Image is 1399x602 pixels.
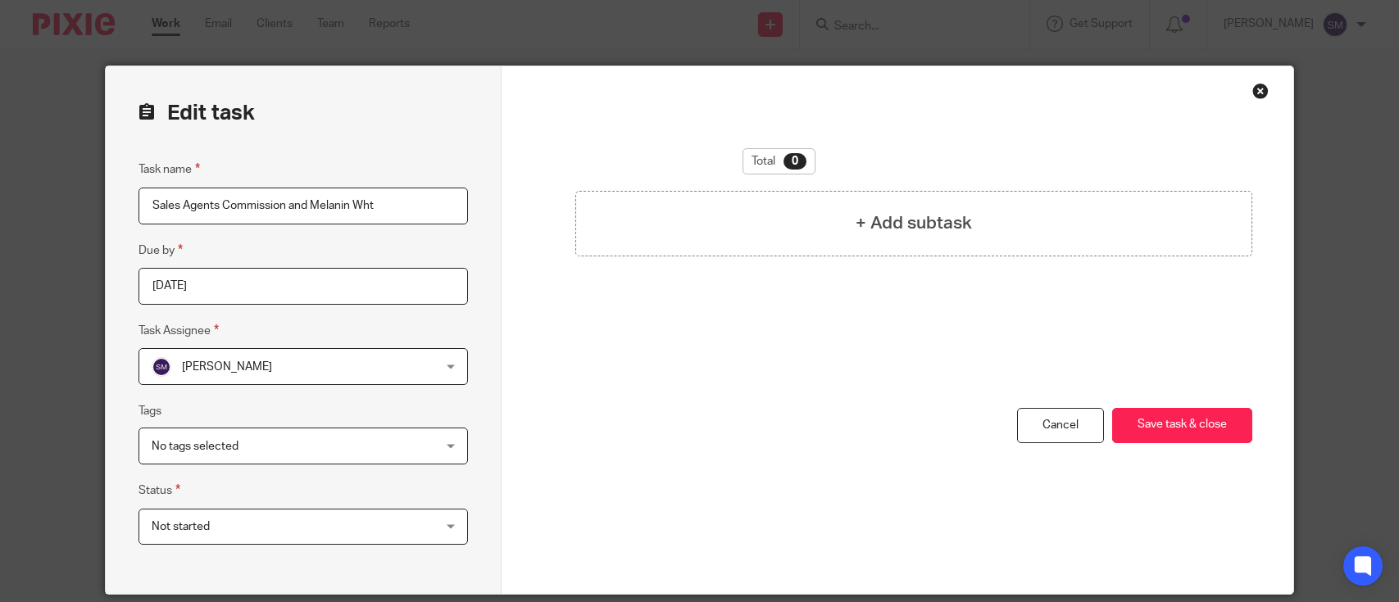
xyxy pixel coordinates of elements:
[856,210,972,236] h4: + Add subtask
[784,153,806,170] div: 0
[139,241,183,260] label: Due by
[1017,408,1104,443] a: Cancel
[152,441,238,452] span: No tags selected
[139,160,200,179] label: Task name
[139,268,468,305] input: Pick a date
[1252,83,1269,99] div: Close this dialog window
[139,403,161,419] label: Tags
[139,321,219,340] label: Task Assignee
[139,481,180,500] label: Status
[139,99,468,127] h2: Edit task
[152,521,210,532] span: Not started
[1112,408,1252,443] button: Save task & close
[743,148,815,174] div: Total
[182,361,272,373] span: [PERSON_NAME]
[152,357,171,377] img: svg%3E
